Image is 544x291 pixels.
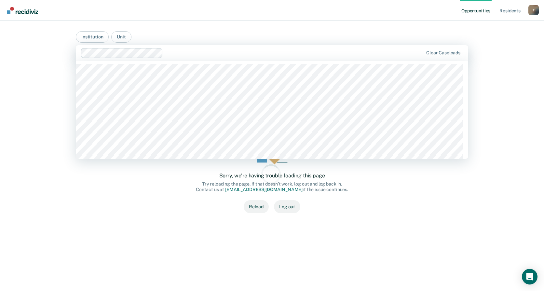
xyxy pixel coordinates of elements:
[426,50,460,56] div: Clear caseloads
[219,173,325,179] div: Sorry, we’re having trouble loading this page
[225,187,303,192] a: [EMAIL_ADDRESS][DOMAIN_NAME]
[528,5,539,15] button: Profile dropdown button
[76,31,109,43] button: Institution
[528,5,539,15] div: T
[522,269,537,284] div: Open Intercom Messenger
[111,31,131,43] button: Unit
[244,200,269,213] button: Reload
[196,181,348,192] div: Try reloading the page. If that doesn’t work, log out and log back in. Contact us at if the issue...
[7,7,38,14] img: Recidiviz
[274,200,300,213] button: Log out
